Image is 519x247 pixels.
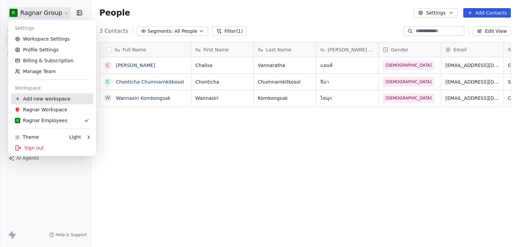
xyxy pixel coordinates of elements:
div: Ragnar Workspace [15,106,67,113]
a: Billing & Subscription [11,55,93,66]
div: Add new workspace [11,93,93,104]
a: Profile Settings [11,44,93,55]
div: Sign out [11,142,93,153]
div: Light [69,134,81,140]
a: Workspace Settings [11,33,93,44]
div: Settings [11,23,93,33]
a: Manage Team [11,66,93,77]
img: ragnar-web_clip_256x256.png [15,107,20,112]
div: Ragnar Employees [15,117,67,124]
div: Theme [15,134,39,140]
span: R [17,118,19,123]
div: Workspace [11,83,93,93]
